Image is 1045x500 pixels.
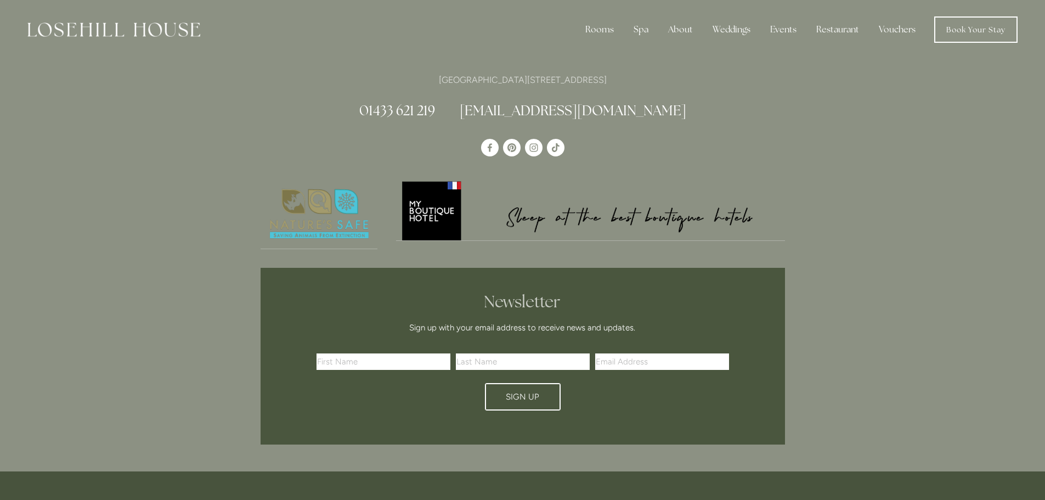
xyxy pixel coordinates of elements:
input: First Name [317,353,450,370]
a: Losehill House Hotel & Spa [481,139,499,156]
img: Nature's Safe - Logo [261,179,378,249]
a: My Boutique Hotel - Logo [396,179,785,241]
a: [EMAIL_ADDRESS][DOMAIN_NAME] [460,102,686,119]
a: Pinterest [503,139,521,156]
a: Instagram [525,139,543,156]
h2: Newsletter [320,292,725,312]
span: Sign Up [506,392,539,402]
div: About [659,19,702,41]
p: Sign up with your email address to receive news and updates. [320,321,725,334]
div: Weddings [704,19,759,41]
p: [GEOGRAPHIC_DATA][STREET_ADDRESS] [261,72,785,87]
div: Rooms [577,19,623,41]
a: Vouchers [870,19,924,41]
a: TikTok [547,139,564,156]
div: Restaurant [807,19,868,41]
input: Last Name [456,353,590,370]
a: Book Your Stay [934,16,1018,43]
div: Spa [625,19,657,41]
input: Email Address [595,353,729,370]
div: Events [761,19,805,41]
img: My Boutique Hotel - Logo [396,179,785,240]
img: Losehill House [27,23,200,37]
button: Sign Up [485,383,561,411]
a: 01433 621 219 [359,102,435,119]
